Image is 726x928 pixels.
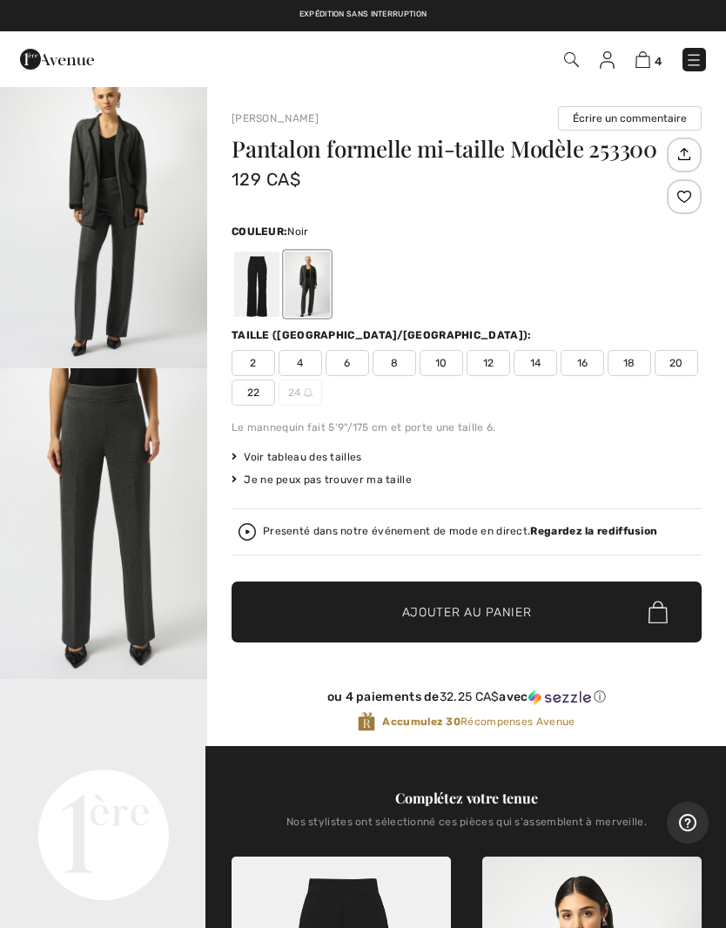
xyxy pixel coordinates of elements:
[326,350,369,376] span: 6
[685,51,702,69] img: Menu
[232,350,275,376] span: 2
[232,112,319,124] a: [PERSON_NAME]
[382,714,575,730] span: Récompenses Avenue
[514,350,557,376] span: 14
[232,169,300,190] span: 129 CA$
[239,523,256,541] img: Regardez la rediffusion
[232,816,702,842] div: Nos stylistes ont sélectionné ces pièces qui s'assemblent à merveille.
[232,582,702,642] button: Ajouter au panier
[530,525,657,537] strong: Regardez la rediffusion
[564,52,579,67] img: Recherche
[20,42,94,77] img: 1ère Avenue
[558,106,702,131] button: Écrire un commentaire
[287,225,308,238] span: Noir
[279,350,322,376] span: 4
[285,252,330,317] div: Grey melange
[232,225,287,238] span: Couleur:
[358,711,375,732] img: Récompenses Avenue
[20,50,94,66] a: 1ère Avenue
[232,380,275,406] span: 22
[279,380,322,406] span: 24
[234,252,279,317] div: Noir
[232,689,702,711] div: ou 4 paiements de32.25 CA$avecSezzle Cliquez pour en savoir plus sur Sezzle
[263,526,657,537] div: Presenté dans notre événement de mode en direct.
[299,10,427,18] a: Expédition sans interruption
[304,388,313,397] img: ring-m.svg
[649,601,668,623] img: Bag.svg
[382,716,460,728] strong: Accumulez 30
[232,138,662,160] h1: Pantalon formelle mi-taille Modèle 253300
[528,689,591,705] img: Sezzle
[655,55,662,68] span: 4
[440,689,500,704] span: 32.25 CA$
[600,51,615,69] img: Mes infos
[635,51,650,68] img: Panier d'achat
[669,139,698,169] img: Partagez
[655,350,698,376] span: 20
[667,802,709,845] iframe: Ouvre un widget dans lequel vous pouvez trouver plus d’informations
[402,603,532,622] span: Ajouter au panier
[373,350,416,376] span: 8
[232,689,702,705] div: ou 4 paiements de avec
[232,472,702,488] div: Je ne peux pas trouver ma taille
[420,350,463,376] span: 10
[635,49,662,70] a: 4
[232,449,362,465] span: Voir tableau des tailles
[232,420,702,435] div: Le mannequin fait 5'9"/175 cm et porte une taille 6.
[467,350,510,376] span: 12
[232,327,535,343] div: Taille ([GEOGRAPHIC_DATA]/[GEOGRAPHIC_DATA]):
[608,350,651,376] span: 18
[232,788,702,809] div: Complétez votre tenue
[561,350,604,376] span: 16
